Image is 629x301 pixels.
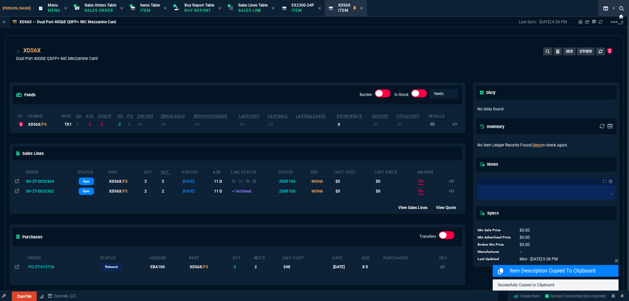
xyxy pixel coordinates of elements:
td: $0 [194,120,238,128]
nx-icon: Close Tab [272,6,275,11]
span: Sales Lines Table [238,3,268,8]
th: Qty [232,253,253,262]
a: Create Item [511,291,543,301]
span: /FS [202,265,208,269]
span: Items Table [140,3,160,8]
abbr: The last purchase cost from PO Order [239,114,259,119]
nx-icon: Open In Opposite Panel [15,189,19,194]
h5: Notes [480,161,498,167]
nx-icon: Close Tab [218,6,221,11]
nx-icon: Close Tab [318,6,321,11]
span: [PERSON_NAME] [3,6,34,10]
td: MOHA [310,177,334,186]
td: 2 [161,186,181,196]
td: [DATE] [332,262,361,272]
a: msbcCompanyName [46,293,78,299]
nx-fornida-value: PO-ZT-013736 [29,264,99,270]
p: Open [83,189,90,194]
td: 11 D [213,186,231,196]
span: Menu [48,3,58,8]
th: Order [27,253,100,262]
p: Item [338,8,351,13]
span: /FS [122,189,127,194]
td: 2 [143,186,161,196]
div: View Sales Lines [398,204,433,211]
div: $0 [335,188,373,194]
nx-icon: Search [617,5,626,12]
th: WHS [61,111,76,121]
th: Unit Cost [334,167,374,177]
nx-icon: Close Tab [360,6,363,11]
p: Sales Order [85,8,116,13]
div: XD56X [28,122,60,127]
p: Released [105,264,118,270]
p: Sales Line [238,8,268,13]
nx-icon: Split Panels [601,5,611,12]
th: Unit Cost [282,253,332,262]
tr: undefined [477,248,558,255]
td: [DATE] [181,186,213,196]
nx-icon: Open In Opposite Panel [15,179,19,184]
th: Vendor [149,253,189,262]
p: Last Sync: [519,19,540,25]
h5: Specs [480,210,499,216]
span: EX2300-24P [292,3,314,8]
th: Status [100,253,149,262]
td: Broker Bin Price [477,241,513,248]
nx-icon: Close Tab [64,6,67,11]
h5: Inventory [480,123,504,130]
span: 1754948282872 [520,257,558,261]
td: 2 [161,177,181,186]
td: Last Updated [477,255,513,263]
h5: Disty [480,89,495,96]
th: Posted [181,167,213,177]
th: cp [17,111,27,121]
td: TX1 [61,120,76,128]
div: Transfers [439,231,454,242]
td: $0 [374,186,417,196]
p: No disty found. [477,106,616,112]
nx-icon: Back to Table [3,20,6,24]
th: Order [25,167,77,177]
td: SO-ZT-0032364 [25,177,77,186]
p: Buy Report [184,8,214,13]
th: Purchaser [383,253,439,262]
p: Dual Port 40GbE QSFP+ NIC Mezzanine Card [16,55,98,62]
abbr: Total units in inventory => minus on SO => plus on PO [86,114,94,119]
td: $0 [267,120,295,128]
td: -2 [98,120,117,128]
td: XD56X [108,177,143,186]
span: 0% [418,188,424,195]
abbr: ATS with all companies combined [98,114,111,119]
abbr: Total revenue past 60 days [194,114,227,119]
td: 0 [336,120,372,128]
td: 0 [76,120,86,128]
span: 0 [520,228,530,233]
td: XD56X [108,186,143,196]
td: $48 [282,262,332,272]
span: Buy Report Table [184,3,214,8]
p: Menu [48,8,60,13]
nx-icon: Close Tab [164,6,167,11]
label: In-Stock [394,92,409,97]
p: Item [292,8,314,13]
th: Line Status [231,167,278,177]
td: EBA100 [149,262,189,272]
div: In-Stock [411,89,427,100]
th: Date [332,253,361,262]
p: Item [140,8,160,13]
td: $0 [374,177,417,186]
h5: Sales Lines [16,150,44,157]
td: [DATE] [181,177,213,186]
div: View Quote [436,204,462,211]
abbr: Avg Cost of Inventory on-hand [372,114,389,119]
a: Sync [533,143,541,147]
th: Unit Price [374,167,417,177]
th: Margin [417,167,448,177]
nx-icon: Open In Opposite Panel [15,265,19,269]
td: 11 D [213,177,231,186]
div: Add to Watchlist [16,46,21,55]
td: $0 [137,120,160,128]
th: Serials [428,111,451,121]
td: $0 [372,120,395,128]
